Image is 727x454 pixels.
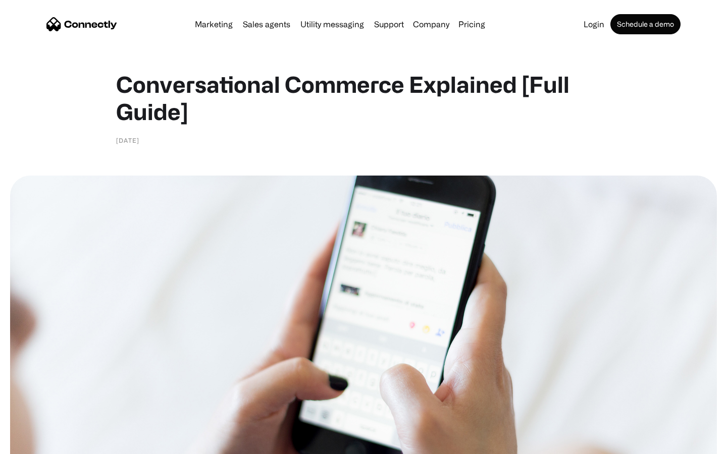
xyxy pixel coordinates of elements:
div: [DATE] [116,135,139,145]
a: Support [370,20,408,28]
h1: Conversational Commerce Explained [Full Guide] [116,71,611,125]
div: Company [413,17,449,31]
a: Pricing [454,20,489,28]
a: Utility messaging [296,20,368,28]
a: Login [580,20,608,28]
a: Sales agents [239,20,294,28]
ul: Language list [20,436,61,450]
a: Schedule a demo [610,14,681,34]
a: Marketing [191,20,237,28]
aside: Language selected: English [10,436,61,450]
